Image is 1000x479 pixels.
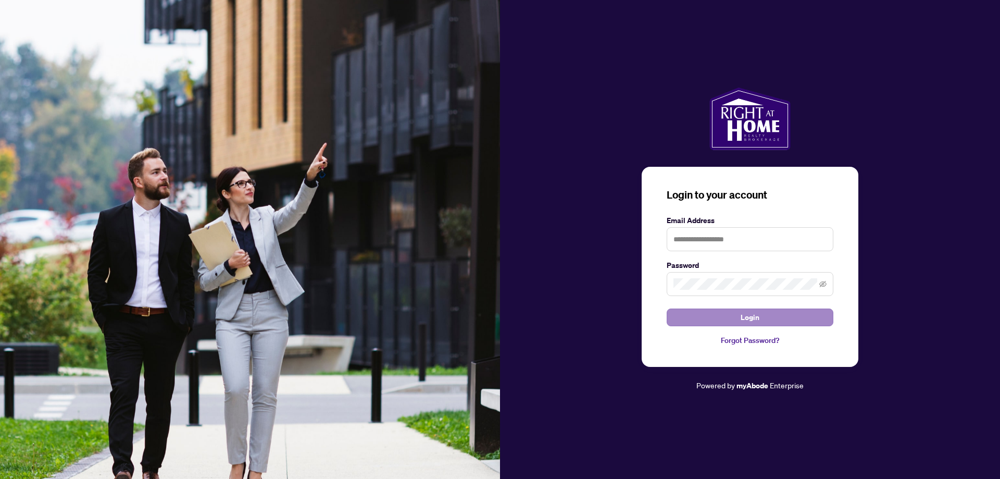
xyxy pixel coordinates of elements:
[709,88,790,150] img: ma-logo
[770,380,804,390] span: Enterprise
[667,188,833,202] h3: Login to your account
[741,309,759,326] span: Login
[819,280,827,288] span: eye-invisible
[667,215,833,226] label: Email Address
[696,380,735,390] span: Powered by
[667,260,833,271] label: Password
[667,309,833,326] button: Login
[736,380,768,391] a: myAbode
[667,335,833,346] a: Forgot Password?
